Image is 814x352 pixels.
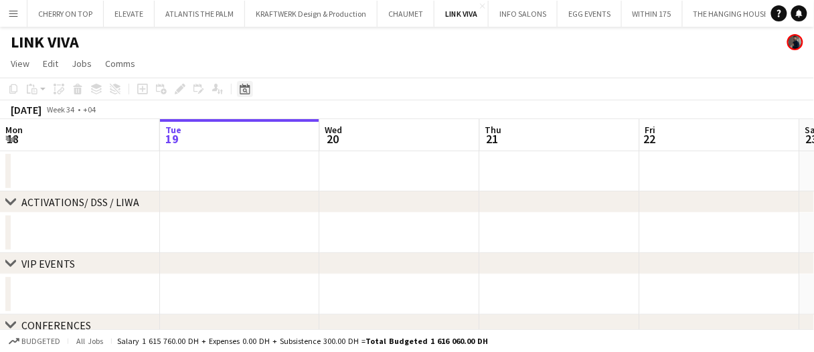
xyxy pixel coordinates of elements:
[21,337,60,346] span: Budgeted
[21,195,139,209] div: ACTIVATIONS/ DSS / LIWA
[117,336,488,346] div: Salary 1 615 760.00 DH + Expenses 0.00 DH + Subsistence 300.00 DH =
[72,58,92,70] span: Jobs
[325,124,343,136] span: Wed
[7,334,62,349] button: Budgeted
[27,1,104,27] button: CHERRY ON TOP
[483,131,502,147] span: 21
[3,131,23,147] span: 18
[645,124,656,136] span: Fri
[489,1,558,27] button: INFO SALONS
[74,336,106,346] span: All jobs
[37,55,64,72] a: Edit
[100,55,141,72] a: Comms
[155,1,245,27] button: ATLANTIS THE PALM
[365,336,488,346] span: Total Budgeted 1 616 060.00 DH
[11,103,42,116] div: [DATE]
[43,58,58,70] span: Edit
[21,257,75,270] div: VIP EVENTS
[11,32,79,52] h1: LINK VIVA
[83,104,96,114] div: +04
[104,1,155,27] button: ELEVATE
[787,34,803,50] app-user-avatar: Mohamed Arafa
[66,55,97,72] a: Jobs
[105,58,135,70] span: Comms
[683,1,780,27] button: THE HANGING HOUSE
[165,124,181,136] span: Tue
[622,1,683,27] button: WITHIN 175
[323,131,343,147] span: 20
[485,124,502,136] span: Thu
[5,55,35,72] a: View
[21,319,91,332] div: CONFERENCES
[5,124,23,136] span: Mon
[643,131,656,147] span: 22
[163,131,181,147] span: 19
[434,1,489,27] button: LINK VIVA
[245,1,378,27] button: KRAFTWERK Design & Production
[558,1,622,27] button: EGG EVENTS
[11,58,29,70] span: View
[44,104,78,114] span: Week 34
[378,1,434,27] button: CHAUMET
